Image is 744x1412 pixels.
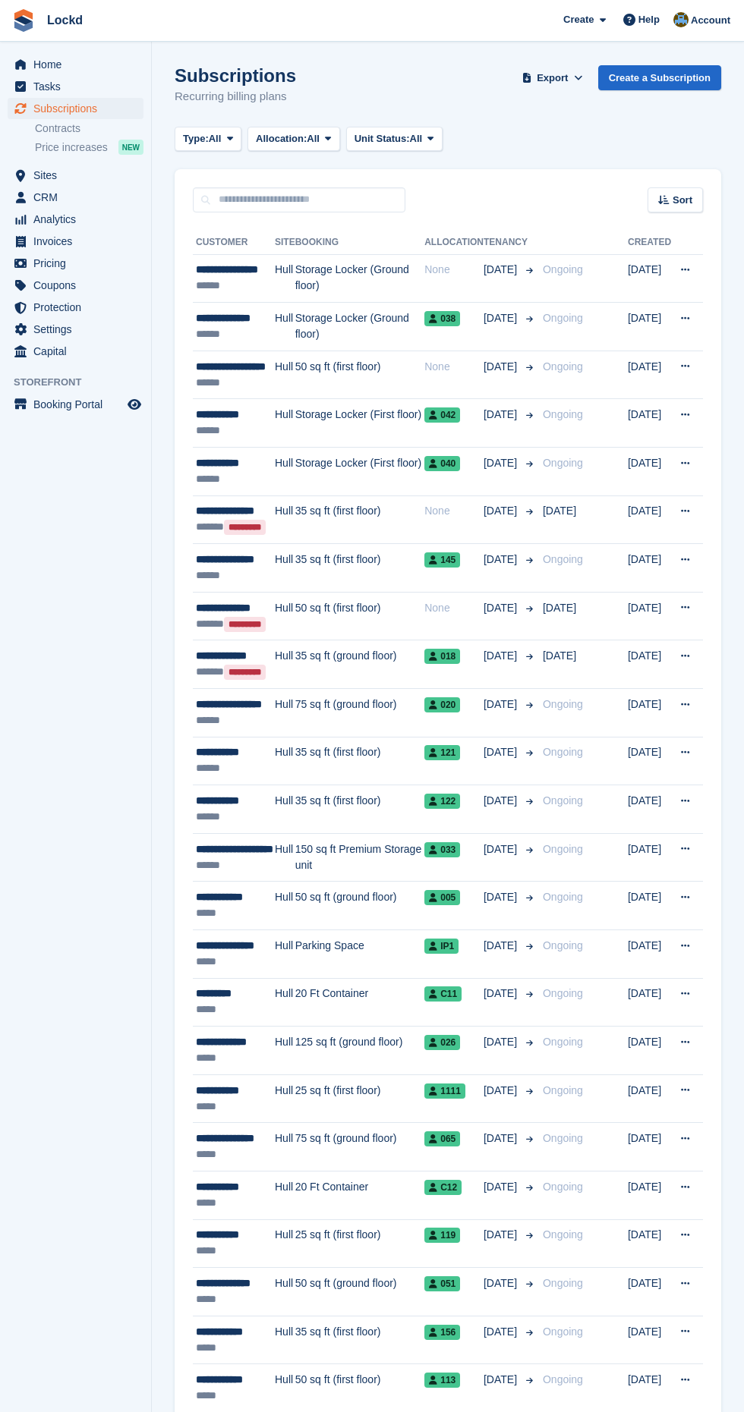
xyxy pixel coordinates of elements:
[673,193,692,208] span: Sort
[543,843,583,855] span: Ongoing
[424,842,460,857] span: 033
[424,745,460,760] span: 121
[628,1027,671,1075] td: [DATE]
[424,1276,460,1291] span: 051
[275,592,295,640] td: Hull
[628,978,671,1027] td: [DATE]
[484,1083,520,1099] span: [DATE]
[543,1084,583,1096] span: Ongoing
[484,889,520,905] span: [DATE]
[543,1132,583,1144] span: Ongoing
[484,1324,520,1340] span: [DATE]
[484,552,520,568] span: [DATE]
[628,785,671,834] td: [DATE]
[673,12,689,27] img: Paul Budding
[33,165,125,186] span: Sites
[8,253,143,274] a: menu
[628,1219,671,1268] td: [DATE]
[295,399,425,448] td: Storage Locker (First floor)
[295,1316,425,1364] td: 35 sq ft (first floor)
[543,891,583,903] span: Ongoing
[543,553,583,565] span: Ongoing
[35,140,108,155] span: Price increases
[33,319,125,340] span: Settings
[175,127,241,152] button: Type: All
[295,689,425,737] td: 75 sq ft (ground floor)
[628,1123,671,1171] td: [DATE]
[628,882,671,930] td: [DATE]
[295,351,425,399] td: 50 sq ft (first floor)
[295,1074,425,1123] td: 25 sq ft (first floor)
[8,209,143,230] a: menu
[563,12,594,27] span: Create
[628,351,671,399] td: [DATE]
[295,640,425,689] td: 35 sq ft (ground floor)
[295,1219,425,1268] td: 25 sq ft (first floor)
[628,254,671,303] td: [DATE]
[256,131,307,146] span: Allocation:
[33,209,125,230] span: Analytics
[628,399,671,448] td: [DATE]
[543,263,583,275] span: Ongoing
[424,311,460,326] span: 038
[424,359,484,375] div: None
[247,127,340,152] button: Allocation: All
[628,1171,671,1219] td: [DATE]
[8,76,143,97] a: menu
[628,930,671,979] td: [DATE]
[33,394,125,415] span: Booking Portal
[519,65,586,90] button: Export
[628,495,671,544] td: [DATE]
[424,552,460,568] span: 145
[12,9,35,32] img: stora-icon-8386f47178a22dfd0bd8f6a31ec36ba5ce8667c1dd55bd0f319d3a0aa187defe.svg
[275,978,295,1027] td: Hull
[14,375,151,390] span: Storefront
[484,310,520,326] span: [DATE]
[125,395,143,414] a: Preview store
[275,303,295,351] td: Hull
[628,1074,671,1123] td: [DATE]
[484,407,520,423] span: [DATE]
[295,495,425,544] td: 35 sq ft (first floor)
[275,1316,295,1364] td: Hull
[8,98,143,119] a: menu
[638,12,660,27] span: Help
[484,600,520,616] span: [DATE]
[424,600,484,616] div: None
[543,1326,583,1338] span: Ongoing
[628,303,671,351] td: [DATE]
[275,544,295,593] td: Hull
[295,544,425,593] td: 35 sq ft (first floor)
[295,833,425,882] td: 150 sq ft Premium Storage unit
[424,262,484,278] div: None
[275,1027,295,1075] td: Hull
[275,495,295,544] td: Hull
[543,1036,583,1048] span: Ongoing
[543,698,583,710] span: Ongoing
[295,882,425,930] td: 50 sq ft (ground floor)
[543,1277,583,1289] span: Ongoing
[424,1373,460,1388] span: 113
[33,76,125,97] span: Tasks
[484,231,537,255] th: Tenancy
[275,254,295,303] td: Hull
[628,231,671,255] th: Created
[424,456,460,471] span: 040
[346,127,443,152] button: Unit Status: All
[424,697,460,712] span: 020
[275,399,295,448] td: Hull
[275,1171,295,1219] td: Hull
[543,505,576,517] span: [DATE]
[8,187,143,208] a: menu
[35,139,143,156] a: Price increases NEW
[484,1179,520,1195] span: [DATE]
[295,231,425,255] th: Booking
[295,1268,425,1316] td: 50 sq ft (ground floor)
[484,648,520,664] span: [DATE]
[8,165,143,186] a: menu
[275,1268,295,1316] td: Hull
[33,98,125,119] span: Subscriptions
[484,1372,520,1388] span: [DATE]
[424,986,462,1002] span: C11
[35,121,143,136] a: Contracts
